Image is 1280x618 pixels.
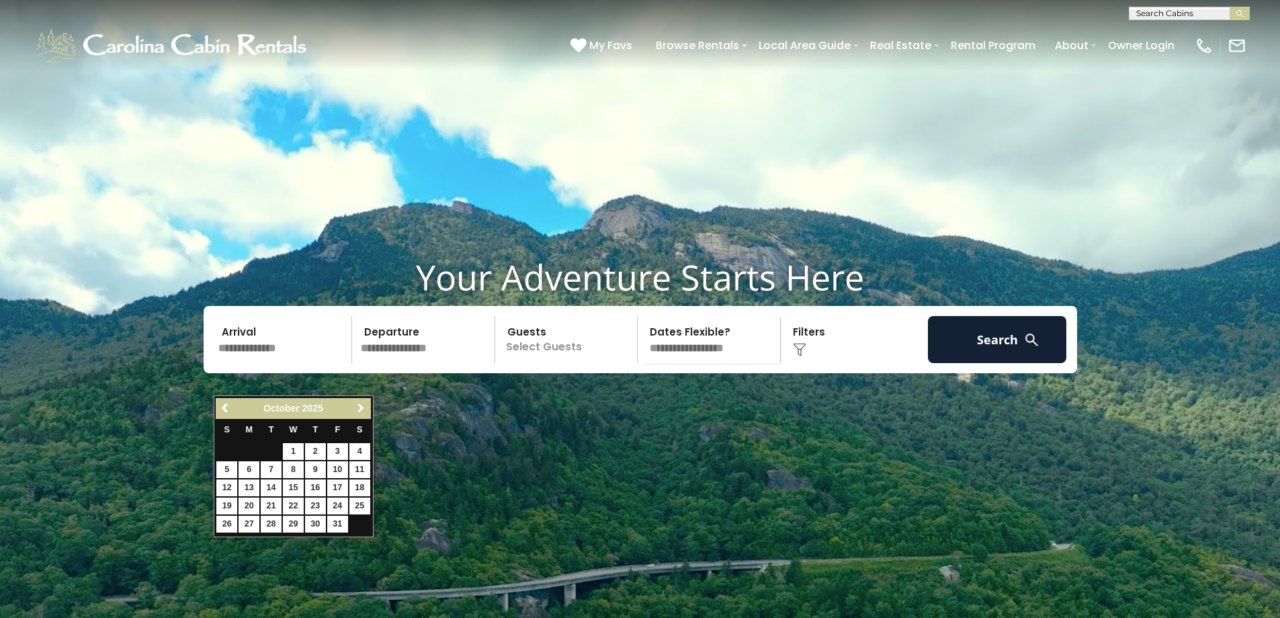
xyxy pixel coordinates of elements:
span: October [263,403,300,414]
a: 1 [283,443,304,460]
a: 3 [327,443,348,460]
a: 18 [349,479,370,496]
button: Search [928,316,1067,363]
span: Previous [220,403,231,414]
span: Next [355,403,366,414]
span: Wednesday [290,425,298,434]
a: 27 [239,516,259,533]
a: 21 [261,498,282,514]
a: 25 [349,498,370,514]
a: 31 [327,516,348,533]
a: 5 [216,461,237,478]
a: 2 [305,443,326,460]
a: My Favs [570,37,636,54]
a: 10 [327,461,348,478]
a: 15 [283,479,304,496]
span: Saturday [357,425,362,434]
img: phone-regular-white.png [1195,36,1213,55]
a: Next [353,400,370,417]
a: Previous [217,400,234,417]
a: Real Estate [863,34,938,57]
img: filter--v1.png [793,343,806,356]
a: 28 [261,516,282,533]
a: About [1048,34,1095,57]
a: 11 [349,461,370,478]
a: 30 [305,516,326,533]
a: 23 [305,498,326,514]
a: 24 [327,498,348,514]
a: 6 [239,461,259,478]
a: 19 [216,498,237,514]
img: mail-regular-white.png [1228,36,1246,55]
img: White-1-1-2.png [34,26,312,66]
a: 8 [283,461,304,478]
a: 14 [261,479,282,496]
p: Select Guests [499,316,638,363]
a: 17 [327,479,348,496]
span: Monday [245,425,253,434]
a: 4 [349,443,370,460]
span: Tuesday [269,425,274,434]
a: 9 [305,461,326,478]
a: Rental Program [944,34,1042,57]
a: Local Area Guide [752,34,857,57]
a: 16 [305,479,326,496]
img: search-regular-white.png [1023,332,1040,348]
a: 13 [239,479,259,496]
span: Sunday [224,425,230,434]
a: Browse Rentals [649,34,746,57]
a: 22 [283,498,304,514]
span: My Favs [589,37,632,54]
a: 12 [216,479,237,496]
a: 7 [261,461,282,478]
a: 26 [216,516,237,533]
span: Thursday [313,425,318,434]
a: 20 [239,498,259,514]
span: Friday [335,425,340,434]
a: 29 [283,516,304,533]
h1: Your Adventure Starts Here [10,256,1270,298]
span: 2025 [302,403,323,414]
a: Owner Login [1101,34,1181,57]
